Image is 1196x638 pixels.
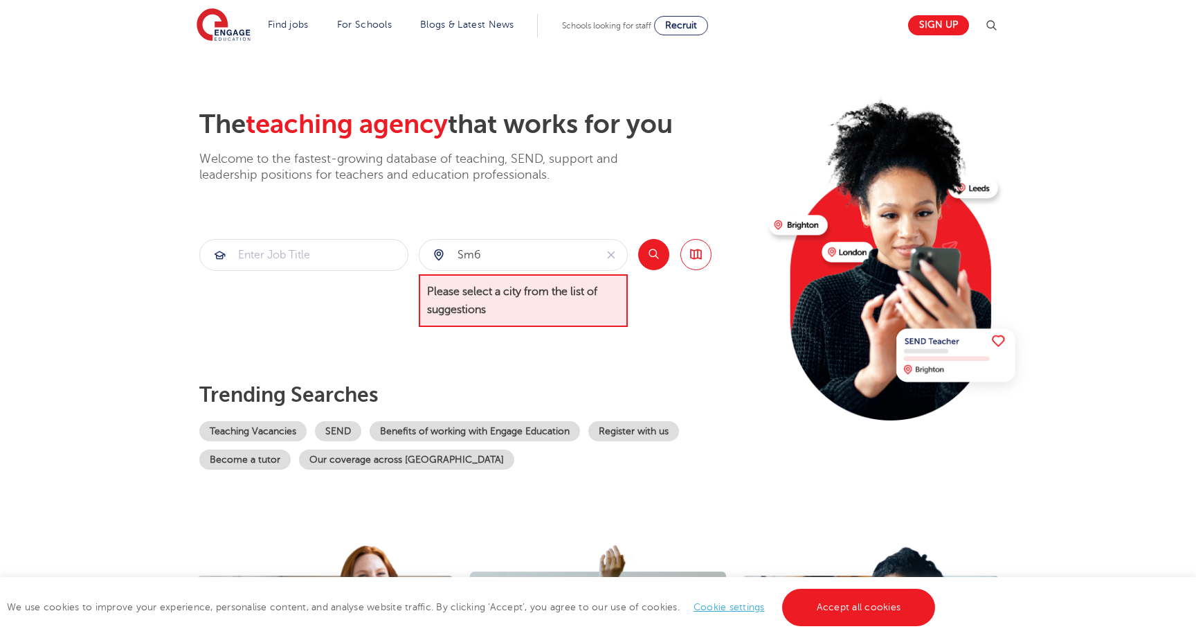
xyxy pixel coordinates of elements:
a: Accept all cookies [782,589,936,626]
a: Benefits of working with Engage Education [370,421,580,441]
a: For Schools [337,19,392,30]
a: Find jobs [268,19,309,30]
a: Teaching Vacancies [199,421,307,441]
a: Register with us [588,421,679,441]
a: Cookie settings [694,602,765,612]
input: Submit [419,240,595,270]
a: Recruit [654,16,708,35]
span: teaching agency [246,109,448,139]
span: We use cookies to improve your experience, personalise content, and analyse website traffic. By c... [7,602,939,612]
input: Submit [200,240,408,270]
p: Welcome to the fastest-growing database of teaching, SEND, support and leadership positions for t... [199,151,656,184]
h2: The that works for you [199,109,758,141]
a: Sign up [908,15,969,35]
a: SEND [315,421,361,441]
img: Engage Education [197,8,251,43]
p: Trending searches [199,382,758,407]
a: Our coverage across [GEOGRAPHIC_DATA] [299,450,514,470]
div: Submit [419,239,628,271]
span: Schools looking for staff [562,21,651,30]
span: Please select a city from the list of suggestions [419,274,628,328]
a: Blogs & Latest News [420,19,514,30]
span: Recruit [665,20,697,30]
button: Search [638,239,669,270]
div: Submit [199,239,408,271]
button: Clear [595,240,627,270]
a: Become a tutor [199,450,291,470]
